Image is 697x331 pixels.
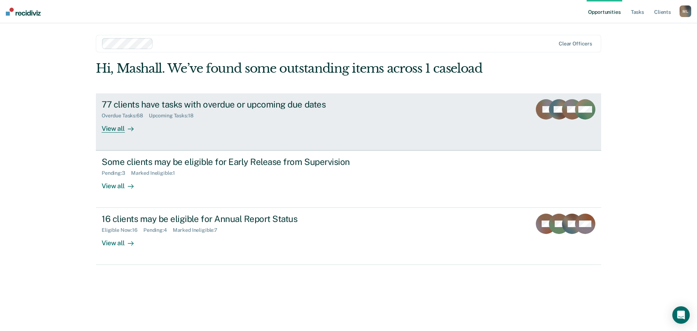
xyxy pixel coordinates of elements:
div: Some clients may be eligible for Early Release from Supervision [102,157,356,167]
div: Clear officers [559,41,592,47]
div: Overdue Tasks : 68 [102,113,149,119]
a: 16 clients may be eligible for Annual Report StatusEligible Now:16Pending:4Marked Ineligible:7Vie... [96,208,601,265]
div: Eligible Now : 16 [102,227,143,233]
div: 16 clients may be eligible for Annual Report Status [102,214,356,224]
a: 77 clients have tasks with overdue or upcoming due datesOverdue Tasks:68Upcoming Tasks:18View all [96,93,601,150]
div: Pending : 4 [143,227,173,233]
div: M L [680,5,691,17]
div: View all [102,233,142,247]
a: Some clients may be eligible for Early Release from SupervisionPending:3Marked Ineligible:1View all [96,150,601,208]
div: Hi, Mashall. We’ve found some outstanding items across 1 caseload [96,61,500,76]
div: 77 clients have tasks with overdue or upcoming due dates [102,99,356,110]
button: ML [680,5,691,17]
div: Pending : 3 [102,170,131,176]
div: Marked Ineligible : 7 [173,227,223,233]
div: Open Intercom Messenger [672,306,690,324]
div: View all [102,176,142,190]
div: Upcoming Tasks : 18 [149,113,199,119]
div: Marked Ineligible : 1 [131,170,181,176]
img: Recidiviz [6,8,41,16]
div: View all [102,118,142,133]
